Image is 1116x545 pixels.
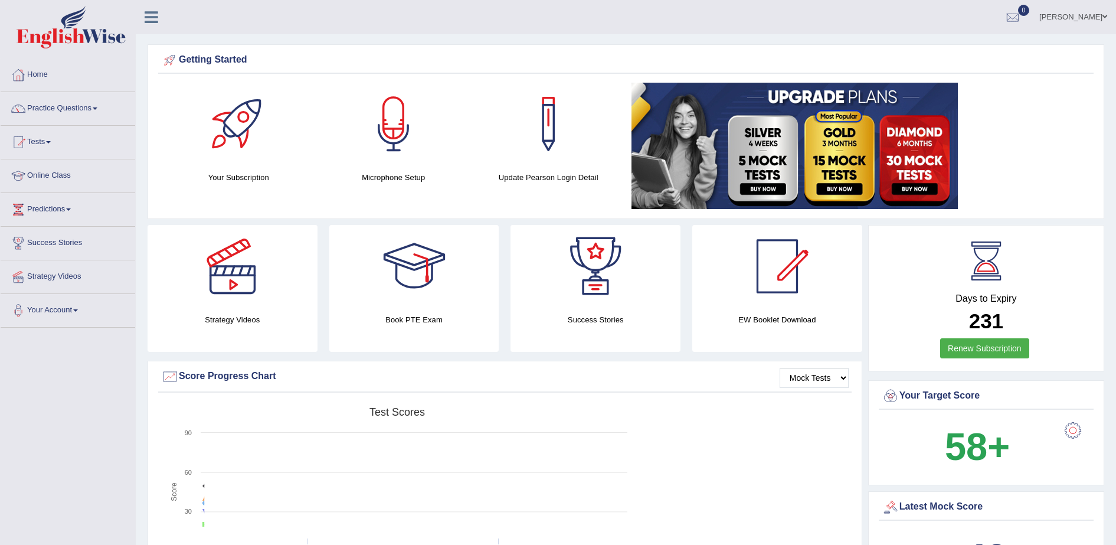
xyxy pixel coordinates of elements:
[1,126,135,155] a: Tests
[170,482,178,501] tspan: Score
[945,425,1010,468] b: 58+
[185,429,192,436] text: 90
[329,314,499,326] h4: Book PTE Exam
[882,293,1091,304] h4: Days to Expiry
[940,338,1029,358] a: Renew Subscription
[1,294,135,324] a: Your Account
[185,469,192,476] text: 60
[1,58,135,88] a: Home
[510,314,680,326] h4: Success Stories
[882,498,1091,516] div: Latest Mock Score
[1,260,135,290] a: Strategy Videos
[1,159,135,189] a: Online Class
[148,314,318,326] h4: Strategy Videos
[322,171,464,184] h4: Microphone Setup
[477,171,620,184] h4: Update Pearson Login Detail
[1,227,135,256] a: Success Stories
[185,508,192,515] text: 30
[167,171,310,184] h4: Your Subscription
[969,309,1003,332] b: 231
[692,314,862,326] h4: EW Booklet Download
[631,83,958,209] img: small5.jpg
[161,368,849,386] div: Score Progress Chart
[1018,5,1030,16] span: 0
[161,51,1091,69] div: Getting Started
[369,406,425,418] tspan: Test scores
[1,193,135,223] a: Predictions
[1,92,135,122] a: Practice Questions
[882,387,1091,405] div: Your Target Score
